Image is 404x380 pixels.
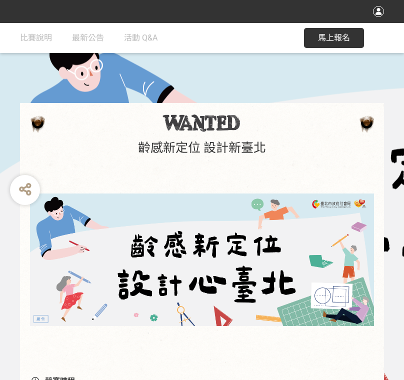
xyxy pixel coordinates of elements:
[20,33,52,42] span: 比賽說明
[162,114,242,132] img: 齡感新定位 設計新臺北
[124,23,157,53] a: 活動 Q&A
[318,33,350,42] span: 馬上報名
[304,28,364,48] button: 馬上報名
[72,33,104,42] span: 最新公告
[30,140,374,155] h1: 齡感新定位 設計新臺北
[72,23,104,53] a: 最新公告
[20,23,52,53] a: 比賽說明
[124,33,157,42] span: 活動 Q&A
[30,163,374,356] img: 齡感新定位 設計新臺北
